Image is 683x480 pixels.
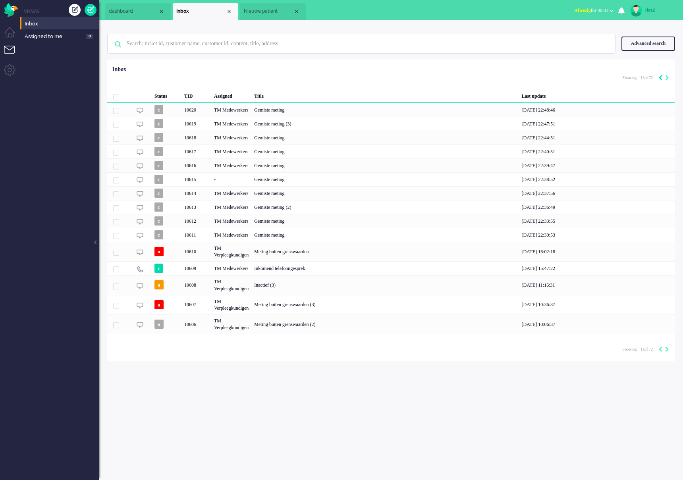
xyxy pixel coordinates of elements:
[658,346,662,354] div: Previous
[645,6,675,14] div: rkrul
[154,264,163,273] span: c
[637,75,644,81] input: Page
[665,346,669,354] div: Next
[181,295,211,314] div: 10607
[211,145,251,158] div: TM Medewerkers
[211,87,251,103] div: Assigned
[23,19,99,28] a: Inbox
[569,5,618,16] button: Afwezigfor 00:03
[251,103,519,117] div: Gemiste meting
[181,145,211,158] div: 10617
[107,172,675,186] div: 10615
[137,177,143,183] img: ic_chat_grey.svg
[107,145,675,158] div: 10617
[24,8,99,15] li: Views
[107,261,675,275] div: 10609
[181,228,211,242] div: 10611
[152,87,181,103] div: Status
[226,8,232,15] div: Close tab
[107,200,675,214] div: 10613
[173,3,238,20] li: View
[4,27,22,45] li: Dashboard menu
[107,275,675,295] div: 10608
[137,322,143,328] img: ic_chat_grey.svg
[211,158,251,172] div: TM Medewerkers
[211,172,251,186] div: -
[154,133,163,142] span: c
[25,33,84,40] span: Assigned to me
[211,314,251,334] div: TM Verpleegkundigen
[137,232,143,239] img: ic_chat_grey.svg
[251,275,519,295] div: Inactief (3)
[658,74,662,82] div: Previous
[23,32,99,40] a: Assigned to me 0
[121,34,604,53] input: Search: ticket id, customer name, customer id, content, title, address
[519,131,675,145] div: [DATE] 22:44:51
[251,228,519,242] div: Gemiste meting
[251,314,519,334] div: Meting buiten grenswaarden (2)
[107,186,675,200] div: 10614
[86,34,93,40] span: 0
[251,158,519,172] div: Gemiste meting
[211,131,251,145] div: TM Medewerkers
[519,314,675,334] div: [DATE] 10:06:37
[211,295,251,314] div: TM Verpleegkundigen
[154,202,163,212] span: c
[251,261,519,275] div: Inkomend telefoongesprek
[4,64,22,82] li: Admin menu
[107,228,675,242] div: 10611
[154,230,163,239] span: c
[137,163,143,170] img: ic_chat_grey.svg
[154,175,163,184] span: c
[637,347,644,353] input: Page
[240,3,306,20] li: 10678
[251,295,519,314] div: Meting buiten grenswaarden (3)
[519,261,675,275] div: [DATE] 15:47:22
[629,5,675,17] a: rkrul
[4,46,22,64] li: Tickets menu
[211,214,251,228] div: TM Medewerkers
[519,295,675,314] div: [DATE] 10:36:37
[569,2,618,20] li: Afwezigfor 00:03
[519,186,675,200] div: [DATE] 22:37:56
[137,283,143,289] img: ic_chat_grey.svg
[154,105,163,114] span: c
[4,5,18,11] a: Omnidesk
[251,172,519,186] div: Gemiste meting
[137,266,143,272] img: ic_telephone_grey.svg
[137,107,143,114] img: ic_chat_grey.svg
[137,302,143,309] img: ic_chat_grey.svg
[251,145,519,158] div: Gemiste meting
[154,147,163,156] span: c
[137,218,143,225] img: ic_chat_grey.svg
[181,117,211,131] div: 10619
[621,37,675,50] div: Advanced search
[181,158,211,172] div: 10616
[107,214,675,228] div: 10612
[519,228,675,242] div: [DATE] 22:30:53
[623,71,669,83] div: Pagination
[181,186,211,200] div: 10614
[25,20,99,28] span: Inbox
[181,214,211,228] div: 10612
[519,87,675,103] div: Last update
[137,191,143,197] img: ic_chat_grey.svg
[181,131,211,145] div: 10618
[181,275,211,295] div: 10608
[154,247,164,256] span: o
[293,8,300,15] div: Close tab
[176,8,226,15] span: Inbox
[211,103,251,117] div: TM Medewerkers
[244,8,293,15] span: Nieuwe patiënt
[137,204,143,211] img: ic_chat_grey.svg
[623,343,669,355] div: Pagination
[107,117,675,131] div: 10619
[251,87,519,103] div: Title
[154,216,163,226] span: c
[109,8,158,15] span: dashboard
[107,295,675,314] div: 10607
[154,300,164,309] span: o
[211,186,251,200] div: TM Medewerkers
[519,214,675,228] div: [DATE] 22:33:55
[154,320,164,329] span: o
